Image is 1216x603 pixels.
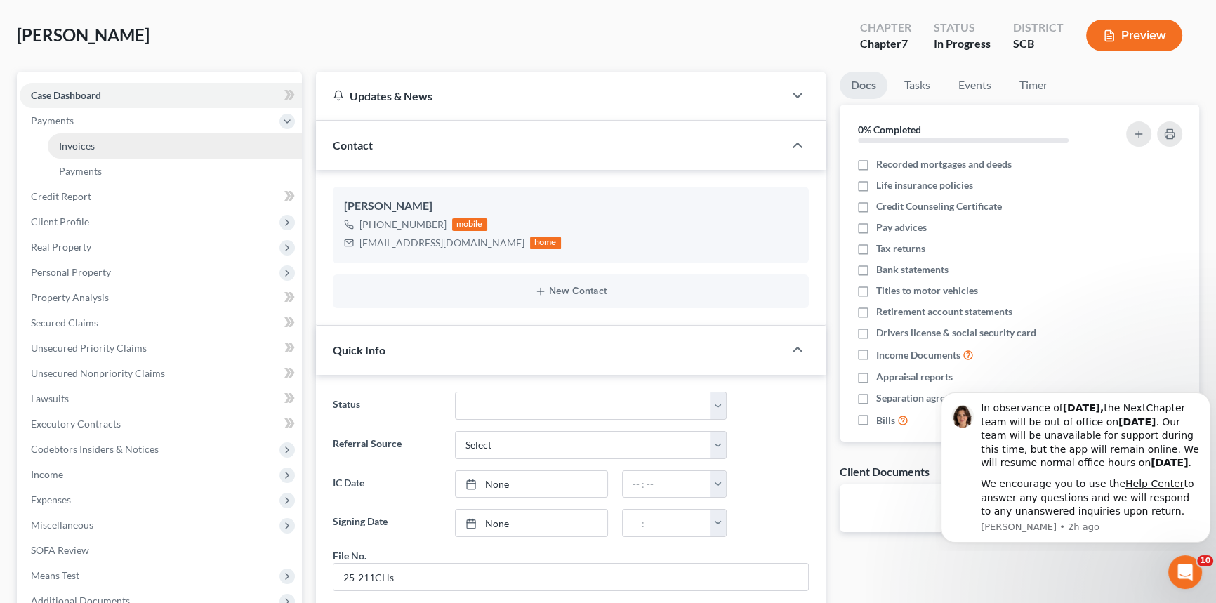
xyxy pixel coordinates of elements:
span: Contact [333,138,373,152]
a: Unsecured Nonpriority Claims [20,361,302,386]
iframe: Intercom live chat [1168,555,1202,589]
span: Quick Info [333,343,385,357]
span: Case Dashboard [31,89,101,101]
a: Unsecured Priority Claims [20,336,302,361]
span: Pay advices [876,220,927,234]
a: Property Analysis [20,285,302,310]
span: Separation agreements or decrees of divorces [876,391,1075,405]
span: Income [31,468,63,480]
label: Status [326,392,448,420]
div: District [1013,20,1064,36]
span: Appraisal reports [876,370,953,384]
span: Recorded mortgages and deeds [876,157,1012,171]
button: New Contact [344,286,798,297]
span: SOFA Review [31,544,89,556]
div: Chapter [860,36,911,52]
a: Credit Report [20,184,302,209]
span: Codebtors Insiders & Notices [31,443,159,455]
div: Updates & News [333,88,767,103]
span: Client Profile [31,216,89,227]
a: Executory Contracts [20,411,302,437]
a: Events [947,72,1003,99]
a: SOFA Review [20,538,302,563]
span: Secured Claims [31,317,98,329]
div: [PERSON_NAME] [344,198,798,215]
a: Secured Claims [20,310,302,336]
span: Tax returns [876,241,925,256]
span: Payments [31,114,74,126]
span: Property Analysis [31,291,109,303]
div: home [530,237,561,249]
p: No client documents yet. [851,496,1189,510]
span: Retirement account statements [876,305,1012,319]
span: Unsecured Priority Claims [31,342,147,354]
span: Expenses [31,493,71,505]
div: Chapter [860,20,911,36]
iframe: Intercom notifications message [935,366,1216,551]
div: mobile [452,218,487,231]
a: Invoices [48,133,302,159]
label: Signing Date [326,509,448,537]
input: -- : -- [623,510,711,536]
input: -- [333,564,808,590]
a: Docs [840,72,887,99]
a: Case Dashboard [20,83,302,108]
span: Income Documents [876,348,960,362]
span: Life insurance policies [876,178,973,192]
span: Credit Report [31,190,91,202]
strong: 0% Completed [858,124,921,135]
span: Real Property [31,241,91,253]
a: None [456,471,607,498]
span: Credit Counseling Certificate [876,199,1002,213]
div: Status [934,20,991,36]
span: Lawsuits [31,392,69,404]
a: Lawsuits [20,386,302,411]
span: Payments [59,165,102,177]
button: Preview [1086,20,1182,51]
div: Client Documents [840,464,930,479]
div: SCB [1013,36,1064,52]
span: Bills [876,413,895,428]
div: [PHONE_NUMBER] [359,218,447,232]
span: Miscellaneous [31,519,93,531]
span: Invoices [59,140,95,152]
span: Unsecured Nonpriority Claims [31,367,165,379]
a: Payments [48,159,302,184]
label: Referral Source [326,431,448,459]
span: Means Test [31,569,79,581]
span: 10 [1197,555,1213,566]
span: Drivers license & social security card [876,326,1036,340]
a: Tasks [893,72,941,99]
a: None [456,510,607,536]
span: Executory Contracts [31,418,121,430]
span: [PERSON_NAME] [17,25,150,45]
span: 7 [901,37,908,50]
input: -- : -- [623,471,711,498]
span: Titles to motor vehicles [876,284,978,298]
div: [EMAIL_ADDRESS][DOMAIN_NAME] [359,236,524,250]
span: Personal Property [31,266,111,278]
a: Timer [1008,72,1059,99]
span: Bank statements [876,263,949,277]
div: In Progress [934,36,991,52]
label: IC Date [326,470,448,498]
div: File No. [333,548,366,563]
